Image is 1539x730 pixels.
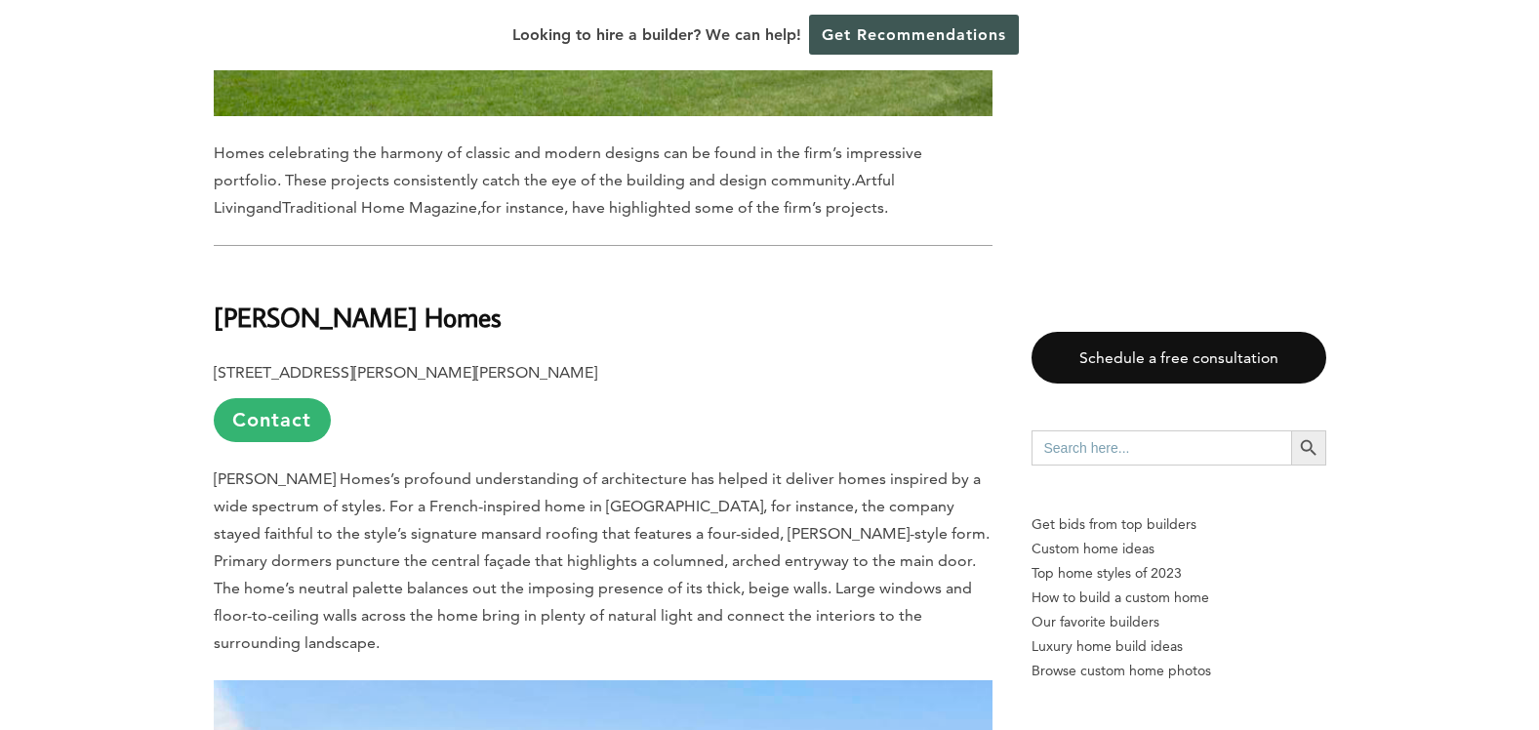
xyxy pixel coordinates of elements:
a: Our favorite builders [1032,610,1326,634]
svg: Search [1298,437,1319,459]
input: Search here... [1032,430,1291,466]
a: Get Recommendations [809,15,1019,55]
span: Homes celebrating the harmony of classic and modern designs can be found in the firm’s impressive... [214,143,922,189]
a: Browse custom home photos [1032,659,1326,683]
span: for instance, have highlighted some of the firm’s projects. [481,198,888,217]
a: Schedule a free consultation [1032,332,1326,384]
a: Luxury home build ideas [1032,634,1326,659]
span: Traditional Home Magazine, [282,198,481,217]
a: How to build a custom home [1032,586,1326,610]
span: [PERSON_NAME] Homes’s profound understanding of architecture has helped it deliver homes inspired... [214,469,990,652]
p: Get bids from top builders [1032,512,1326,537]
span: and [256,198,282,217]
a: Custom home ideas [1032,537,1326,561]
iframe: Drift Widget Chat Controller [1164,589,1516,707]
a: Contact [214,398,331,442]
b: [STREET_ADDRESS][PERSON_NAME][PERSON_NAME] [214,363,597,382]
a: Top home styles of 2023 [1032,561,1326,586]
b: [PERSON_NAME] Homes [214,300,502,334]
